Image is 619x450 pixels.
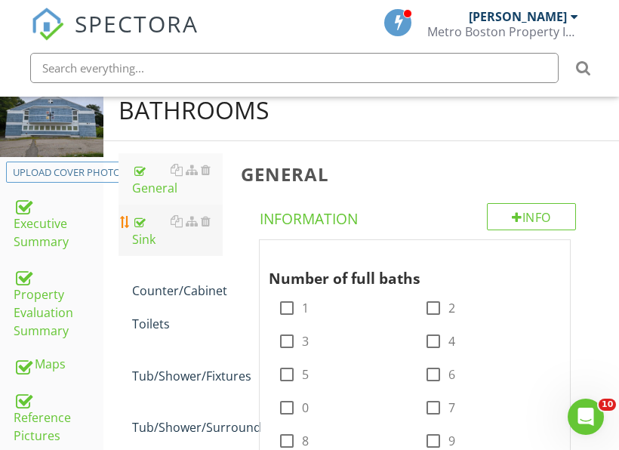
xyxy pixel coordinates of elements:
div: Upload cover photo [13,165,121,180]
input: Search everything... [30,53,559,83]
div: Maps [14,355,103,374]
div: Property Evaluation Summary [14,266,103,340]
label: 9 [448,433,455,448]
div: Counter/Cabinet [132,264,223,300]
div: General [132,161,223,197]
label: 7 [448,400,455,415]
img: The Best Home Inspection Software - Spectora [31,8,64,41]
div: Reference Pictures [14,390,103,445]
div: Info [487,203,576,230]
span: 10 [599,399,616,411]
a: SPECTORA [31,20,199,52]
span: SPECTORA [75,8,199,39]
label: 0 [302,400,309,415]
div: Toilets [132,315,223,333]
label: 5 [302,367,309,382]
div: Number of full baths [269,246,546,290]
div: [PERSON_NAME] [469,9,567,24]
div: Bathrooms [119,95,269,125]
h3: General [241,164,594,184]
label: 4 [448,334,455,349]
label: 2 [448,301,455,316]
label: 1 [302,301,309,316]
div: Executive Summary [14,195,103,251]
label: 3 [302,334,309,349]
div: Tub/Shower/Surround [132,400,223,436]
div: Sink [132,212,223,248]
button: Upload cover photo [6,162,128,183]
label: 6 [448,367,455,382]
label: 8 [302,433,309,448]
h4: Information [260,203,575,229]
div: Metro Boston Property Inspections, Inc. [427,24,578,39]
iframe: Intercom live chat [568,399,604,435]
div: Tub/Shower/Fixtures [132,349,223,385]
